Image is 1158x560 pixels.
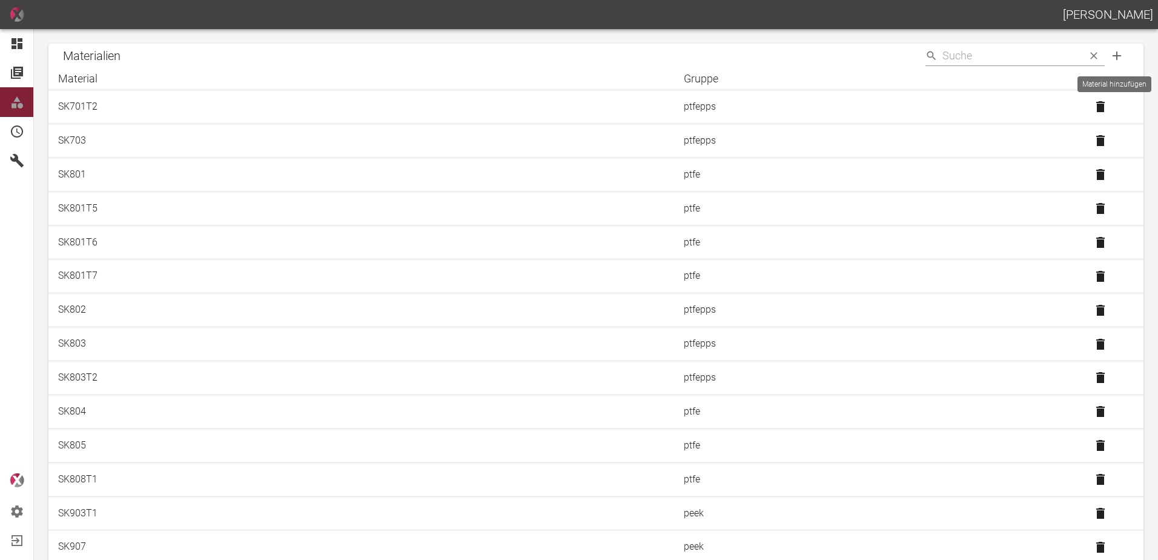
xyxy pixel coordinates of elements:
input: Search [942,45,1078,67]
button: Material löschen [1088,365,1113,390]
td: SK803 [48,327,674,361]
td: ptfe [674,428,1085,462]
td: ptfepps [674,293,1085,327]
button: Material löschen [1088,332,1113,356]
button: Material löschen [1088,196,1113,221]
img: icon [10,7,24,22]
td: ptfepps [674,327,1085,361]
td: SK803T2 [48,361,674,395]
td: ptfe [674,225,1085,259]
span: Material [58,72,113,86]
button: Material löschen [1088,230,1113,255]
button: Material löschen [1088,95,1113,119]
button: Material löschen [1088,433,1113,458]
td: ptfe [674,395,1085,428]
button: Material löschen [1088,298,1113,322]
td: SK804 [48,395,674,428]
button: Material löschen [1088,264,1113,288]
div: Material hinzufügen [1077,76,1151,92]
img: logo [10,473,24,487]
td: SK801 [48,158,674,192]
td: SK801T7 [48,259,674,293]
h1: [PERSON_NAME] [1063,5,1153,24]
div: Gruppe [684,72,1076,86]
td: SK903T1 [48,496,674,530]
td: ptfepps [674,124,1085,158]
h6: Materialien [63,46,121,65]
td: ptfepps [674,90,1085,124]
td: ptfepps [674,361,1085,395]
td: SK703 [48,124,674,158]
button: Material löschen [1088,535,1113,559]
button: Material löschen [1088,399,1113,424]
button: Material löschen [1088,162,1113,187]
td: SK808T1 [48,462,674,496]
span: Gruppe [684,72,734,86]
button: Material löschen [1088,128,1113,153]
td: SK801T6 [48,225,674,259]
td: ptfe [674,462,1085,496]
button: Material löschen [1088,467,1113,492]
svg: Suche [925,50,938,62]
div: Material [58,72,664,86]
td: SK805 [48,428,674,462]
button: Material hinzufügen [1105,44,1129,68]
td: peek [674,496,1085,530]
td: ptfe [674,192,1085,225]
td: SK802 [48,293,674,327]
td: ptfe [674,259,1085,293]
td: SK801T5 [48,192,674,225]
td: ptfe [674,158,1085,192]
button: Material löschen [1088,501,1113,525]
td: SK701T2 [48,90,674,124]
